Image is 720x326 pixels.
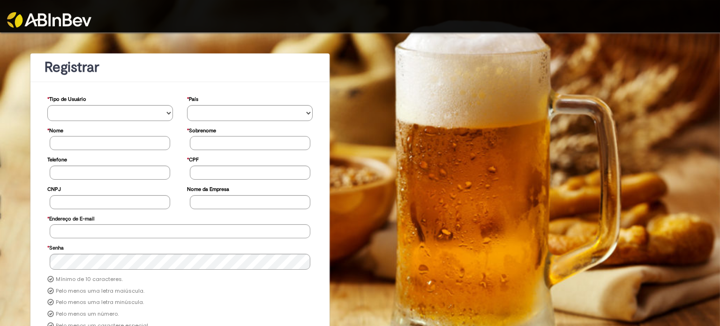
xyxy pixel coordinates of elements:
label: Pelo menos uma letra maiúscula. [56,288,144,295]
label: Telefone [47,152,67,166]
label: Tipo de Usuário [47,91,86,105]
label: CPF [187,152,199,166]
h1: Registrar [45,60,315,75]
label: CNPJ [47,182,61,195]
img: ABInbev-white.png [7,12,91,28]
label: Senha [47,240,64,254]
label: Pelo menos um número. [56,311,119,318]
label: Nome [47,123,63,136]
label: Nome da Empresa [187,182,229,195]
label: Mínimo de 10 caracteres. [56,276,123,283]
label: Sobrenome [187,123,216,136]
label: Pelo menos uma letra minúscula. [56,299,144,306]
label: Endereço de E-mail [47,211,94,225]
label: País [187,91,198,105]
